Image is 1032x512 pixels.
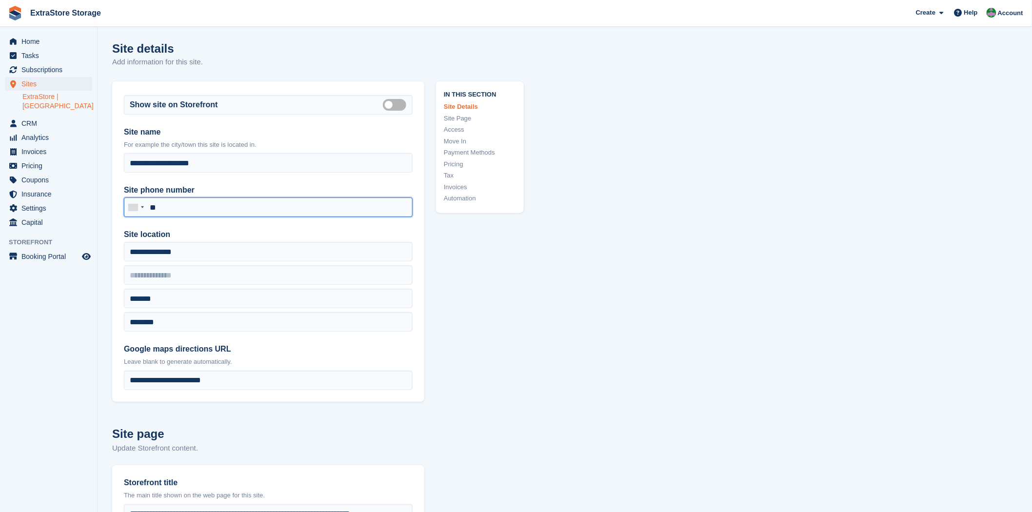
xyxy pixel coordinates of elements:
span: Storefront [9,237,97,247]
a: menu [5,201,92,215]
span: CRM [21,117,80,130]
a: menu [5,77,92,91]
a: menu [5,159,92,173]
span: Sites [21,77,80,91]
a: Payment Methods [444,148,516,158]
img: stora-icon-8386f47178a22dfd0bd8f6a31ec36ba5ce8667c1dd55bd0f319d3a0aa187defe.svg [8,6,22,20]
a: menu [5,117,92,130]
span: Capital [21,216,80,229]
p: For example the city/town this site is located in. [124,140,413,150]
a: menu [5,63,92,77]
a: menu [5,250,92,263]
h2: Site page [112,425,424,443]
span: Booking Portal [21,250,80,263]
a: menu [5,187,92,201]
h1: Site details [112,42,203,55]
span: Coupons [21,173,80,187]
a: menu [5,216,92,229]
a: menu [5,131,92,144]
p: Update Storefront content. [112,443,424,454]
label: Is public [383,104,410,105]
a: Preview store [80,251,92,262]
a: Move In [444,137,516,146]
label: Site location [124,229,413,240]
label: Site phone number [124,184,413,196]
span: In this section [444,89,516,98]
span: Home [21,35,80,48]
label: Show site on Storefront [130,99,218,111]
span: Pricing [21,159,80,173]
span: Help [964,8,978,18]
a: Pricing [444,159,516,169]
label: Site name [124,126,413,138]
a: Site Details [444,102,516,112]
p: The main title shown on the web page for this site. [124,491,413,500]
a: menu [5,173,92,187]
p: Add information for this site. [112,57,203,68]
span: Insurance [21,187,80,201]
a: ExtraStore Storage [26,5,105,21]
span: Invoices [21,145,80,158]
span: Settings [21,201,80,215]
a: menu [5,49,92,62]
span: Account [998,8,1023,18]
a: Access [444,125,516,135]
a: Invoices [444,182,516,192]
span: Subscriptions [21,63,80,77]
label: Storefront title [124,477,413,489]
span: Create [916,8,935,18]
p: Leave blank to generate automatically. [124,357,413,367]
a: Site Page [444,114,516,123]
img: Grant Daniel [987,8,996,18]
a: menu [5,35,92,48]
span: Tasks [21,49,80,62]
a: Tax [444,171,516,180]
label: Google maps directions URL [124,343,413,355]
a: Automation [444,194,516,203]
a: menu [5,145,92,158]
span: Analytics [21,131,80,144]
a: ExtraStore | [GEOGRAPHIC_DATA] [22,92,92,111]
